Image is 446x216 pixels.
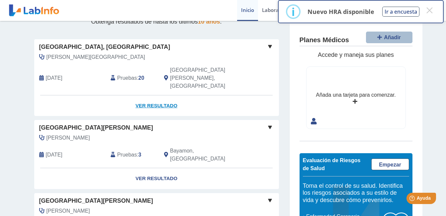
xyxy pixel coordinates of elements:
span: Obtenga resultados de hasta los últimos . [91,18,222,25]
span: 10 años [198,18,220,25]
button: Close this dialog [423,4,435,16]
span: [GEOGRAPHIC_DATA], [GEOGRAPHIC_DATA] [39,43,170,52]
span: Evaluación de Riesgos de Salud [303,158,361,171]
div: : [106,66,159,90]
b: 20 [138,75,144,81]
button: Añadir [366,32,412,43]
div: Añada una tarjeta para comenzar. [316,91,396,99]
p: Nuevo HRA disponible [308,8,374,16]
span: Suleiman Suleiman, Wasilah [46,53,145,61]
a: Ver Resultado [34,168,279,189]
span: 2024-08-06 [46,74,62,82]
div: i [292,6,295,18]
button: Ir a encuesta [382,7,419,17]
span: Pruebas [117,151,137,159]
iframe: Help widget launcher [387,190,439,209]
span: San Juan, PR [170,66,243,90]
a: Empezar [371,159,409,170]
span: Accede y maneja sus planes [318,52,394,58]
span: 2023-04-21 [46,151,62,159]
a: Ver Resultado [34,95,279,116]
h5: Toma el control de su salud. Identifica los riesgos asociados a su estilo de vida y descubre cómo... [303,182,409,204]
span: Ramirez Marrero, Ivelisse [46,134,90,142]
div: : [106,147,159,163]
span: Empezar [379,162,401,167]
span: [GEOGRAPHIC_DATA][PERSON_NAME] [39,196,153,205]
h4: Planes Médicos [300,36,349,44]
span: Bayamon, PR [170,147,243,163]
span: Ramirez Marrero, Ivelisse [46,207,90,215]
b: 3 [138,152,141,158]
span: [GEOGRAPHIC_DATA][PERSON_NAME] [39,123,153,132]
span: Añadir [384,35,401,40]
span: Pruebas [117,74,137,82]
